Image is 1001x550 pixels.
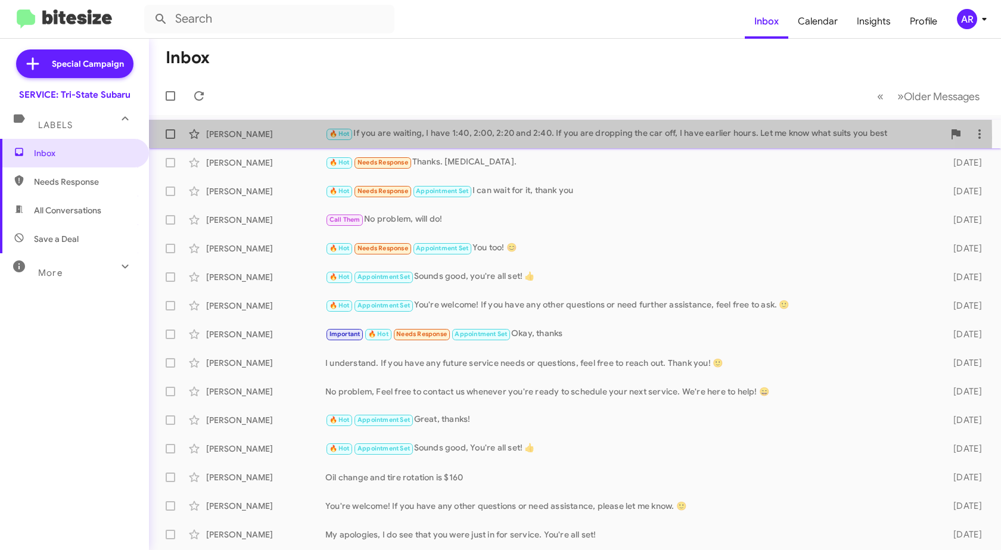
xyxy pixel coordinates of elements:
[206,443,325,455] div: [PERSON_NAME]
[325,529,937,540] div: My apologies, I do see that you were just in for service. You're all set!
[937,271,991,283] div: [DATE]
[745,4,788,39] a: Inbox
[166,48,210,67] h1: Inbox
[357,445,410,452] span: Appointment Set
[357,416,410,424] span: Appointment Set
[206,414,325,426] div: [PERSON_NAME]
[937,443,991,455] div: [DATE]
[897,89,904,104] span: »
[357,302,410,309] span: Appointment Set
[847,4,900,39] a: Insights
[329,445,350,452] span: 🔥 Hot
[206,471,325,483] div: [PERSON_NAME]
[416,187,468,195] span: Appointment Set
[16,49,133,78] a: Special Campaign
[206,128,325,140] div: [PERSON_NAME]
[206,300,325,312] div: [PERSON_NAME]
[206,157,325,169] div: [PERSON_NAME]
[357,273,410,281] span: Appointment Set
[325,471,937,483] div: Oil change and tire rotation is $160
[871,84,987,108] nav: Page navigation example
[325,184,937,198] div: I can wait for it, thank you
[357,244,408,252] span: Needs Response
[325,413,937,427] div: Great, thanks!
[34,233,79,245] span: Save a Deal
[937,529,991,540] div: [DATE]
[870,84,891,108] button: Previous
[947,9,988,29] button: AR
[206,500,325,512] div: [PERSON_NAME]
[416,244,468,252] span: Appointment Set
[329,273,350,281] span: 🔥 Hot
[34,204,101,216] span: All Conversations
[329,416,350,424] span: 🔥 Hot
[455,330,507,338] span: Appointment Set
[144,5,394,33] input: Search
[206,529,325,540] div: [PERSON_NAME]
[38,120,73,130] span: Labels
[325,241,937,255] div: You too! 😊
[357,159,408,166] span: Needs Response
[937,214,991,226] div: [DATE]
[52,58,124,70] span: Special Campaign
[937,328,991,340] div: [DATE]
[937,386,991,397] div: [DATE]
[900,4,947,39] a: Profile
[329,302,350,309] span: 🔥 Hot
[329,216,360,223] span: Call Them
[206,243,325,254] div: [PERSON_NAME]
[368,330,388,338] span: 🔥 Hot
[329,159,350,166] span: 🔥 Hot
[937,185,991,197] div: [DATE]
[325,156,937,169] div: Thanks. [MEDICAL_DATA].
[904,90,980,103] span: Older Messages
[206,357,325,369] div: [PERSON_NAME]
[206,214,325,226] div: [PERSON_NAME]
[325,442,937,455] div: Sounds good, You're all set! 👍
[38,268,63,278] span: More
[937,500,991,512] div: [DATE]
[34,176,135,188] span: Needs Response
[890,84,987,108] button: Next
[937,157,991,169] div: [DATE]
[329,130,350,138] span: 🔥 Hot
[325,500,937,512] div: You're welcome! If you have any other questions or need assistance, please let me know. 🙂
[325,386,937,397] div: No problem, Feel free to contact us whenever you're ready to schedule your next service. We're he...
[206,386,325,397] div: [PERSON_NAME]
[206,185,325,197] div: [PERSON_NAME]
[877,89,884,104] span: «
[34,147,135,159] span: Inbox
[357,187,408,195] span: Needs Response
[206,271,325,283] div: [PERSON_NAME]
[325,270,937,284] div: Sounds good, you're all set! 👍
[329,244,350,252] span: 🔥 Hot
[19,89,130,101] div: SERVICE: Tri-State Subaru
[325,327,937,341] div: Okay, thanks
[325,299,937,312] div: You're welcome! If you have any other questions or need further assistance, feel free to ask. 🙂
[325,127,944,141] div: If you are waiting, I have 1:40, 2:00, 2:20 and 2:40. If you are dropping the car off, I have ear...
[788,4,847,39] a: Calendar
[396,330,447,338] span: Needs Response
[937,414,991,426] div: [DATE]
[325,213,937,226] div: No problem, will do!
[329,187,350,195] span: 🔥 Hot
[957,9,977,29] div: AR
[937,300,991,312] div: [DATE]
[329,330,360,338] span: Important
[325,357,937,369] div: I understand. If you have any future service needs or questions, feel free to reach out. Thank yo...
[937,471,991,483] div: [DATE]
[937,243,991,254] div: [DATE]
[206,328,325,340] div: [PERSON_NAME]
[937,357,991,369] div: [DATE]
